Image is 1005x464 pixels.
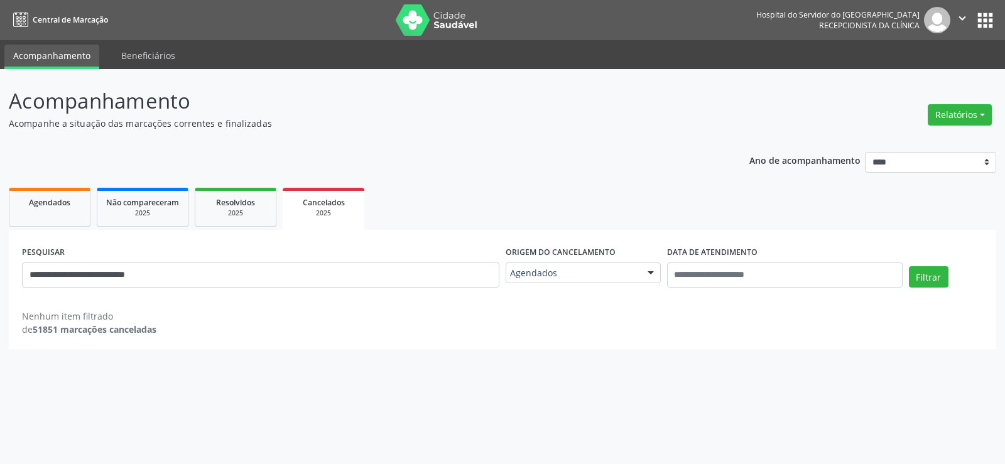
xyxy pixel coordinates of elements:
p: Acompanhe a situação das marcações correntes e finalizadas [9,117,700,130]
button:  [950,7,974,33]
button: Relatórios [928,104,992,126]
span: Resolvidos [216,197,255,208]
label: DATA DE ATENDIMENTO [667,243,758,262]
a: Beneficiários [112,45,184,67]
span: Cancelados [303,197,345,208]
a: Central de Marcação [9,9,108,30]
a: Acompanhamento [4,45,99,69]
img: img [924,7,950,33]
strong: 51851 marcações canceladas [33,323,156,335]
span: Agendados [29,197,70,208]
p: Ano de acompanhamento [749,152,861,168]
div: de [22,323,156,336]
div: Hospital do Servidor do [GEOGRAPHIC_DATA] [756,9,920,20]
span: Agendados [510,267,635,279]
label: Origem do cancelamento [506,243,616,262]
div: 2025 [106,208,179,218]
span: Central de Marcação [33,14,108,25]
button: apps [974,9,996,31]
i:  [955,11,969,25]
div: 2025 [204,208,267,218]
div: Nenhum item filtrado [22,310,156,323]
span: Não compareceram [106,197,179,208]
button: Filtrar [909,266,948,288]
div: 2025 [291,208,356,218]
label: PESQUISAR [22,243,65,262]
span: Recepcionista da clínica [819,20,920,31]
p: Acompanhamento [9,85,700,117]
